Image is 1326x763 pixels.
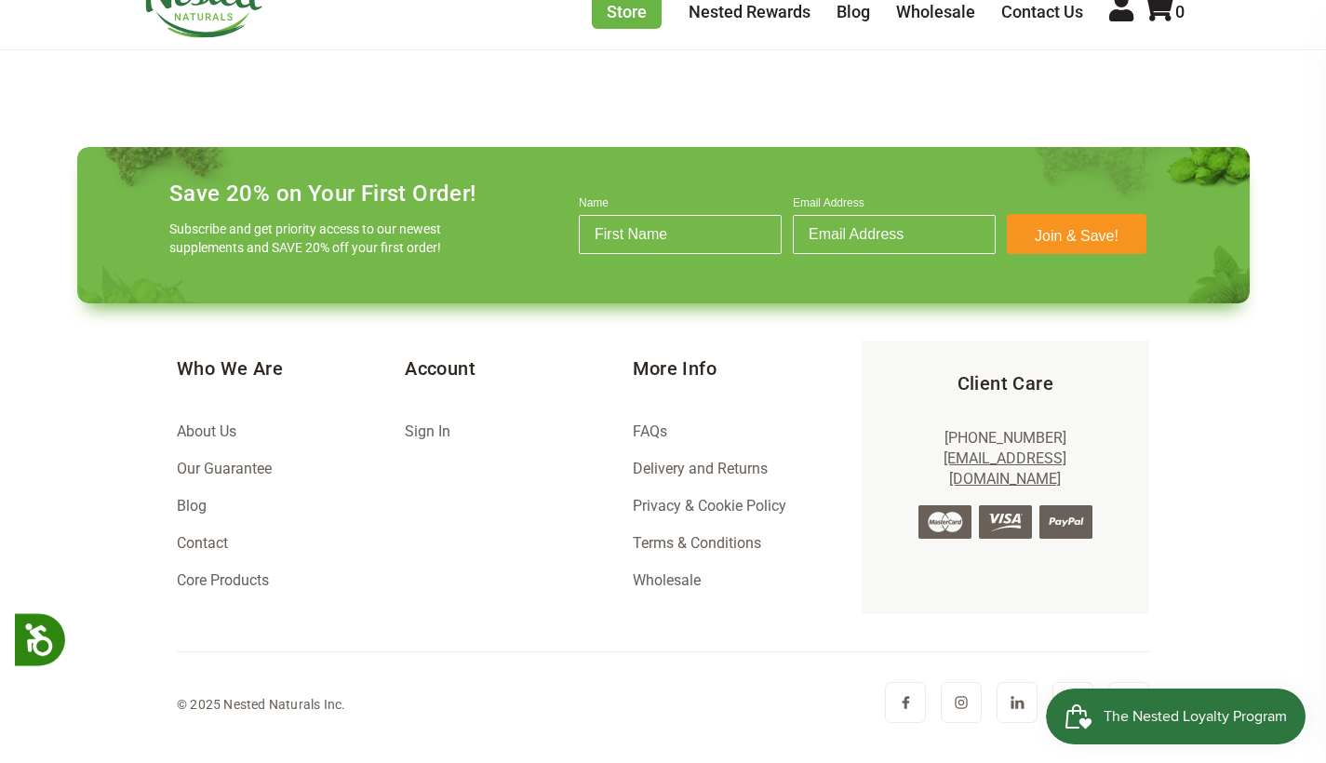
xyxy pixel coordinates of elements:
[633,534,761,552] a: Terms & Conditions
[1007,214,1146,254] button: Join & Save!
[1175,2,1185,21] span: 0
[177,422,236,440] a: About Us
[579,215,782,254] input: First Name
[689,2,810,21] a: Nested Rewards
[405,355,633,381] h5: Account
[918,505,1092,539] img: credit-cards.png
[177,571,269,589] a: Core Products
[837,2,870,21] a: Blog
[633,355,861,381] h5: More Info
[1142,2,1185,21] a: 0
[944,449,1066,488] a: [EMAIL_ADDRESS][DOMAIN_NAME]
[177,460,272,477] a: Our Guarantee
[633,460,768,477] a: Delivery and Returns
[1046,689,1307,744] iframe: Button to open loyalty program pop-up
[177,497,207,515] a: Blog
[579,196,782,215] label: Name
[169,220,449,257] p: Subscribe and get priority access to our newest supplements and SAVE 20% off your first order!
[793,215,996,254] input: Email Address
[177,534,228,552] a: Contact
[793,196,996,215] label: Email Address
[405,422,450,440] a: Sign In
[169,181,476,207] h4: Save 20% on Your First Order!
[633,497,786,515] a: Privacy & Cookie Policy
[1001,2,1083,21] a: Contact Us
[177,355,405,381] h5: Who We Are
[177,693,345,716] div: © 2025 Nested Naturals Inc.
[891,370,1119,396] h5: Client Care
[944,429,1066,447] a: [PHONE_NUMBER]
[896,2,975,21] a: Wholesale
[633,571,701,589] a: Wholesale
[633,422,667,440] a: FAQs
